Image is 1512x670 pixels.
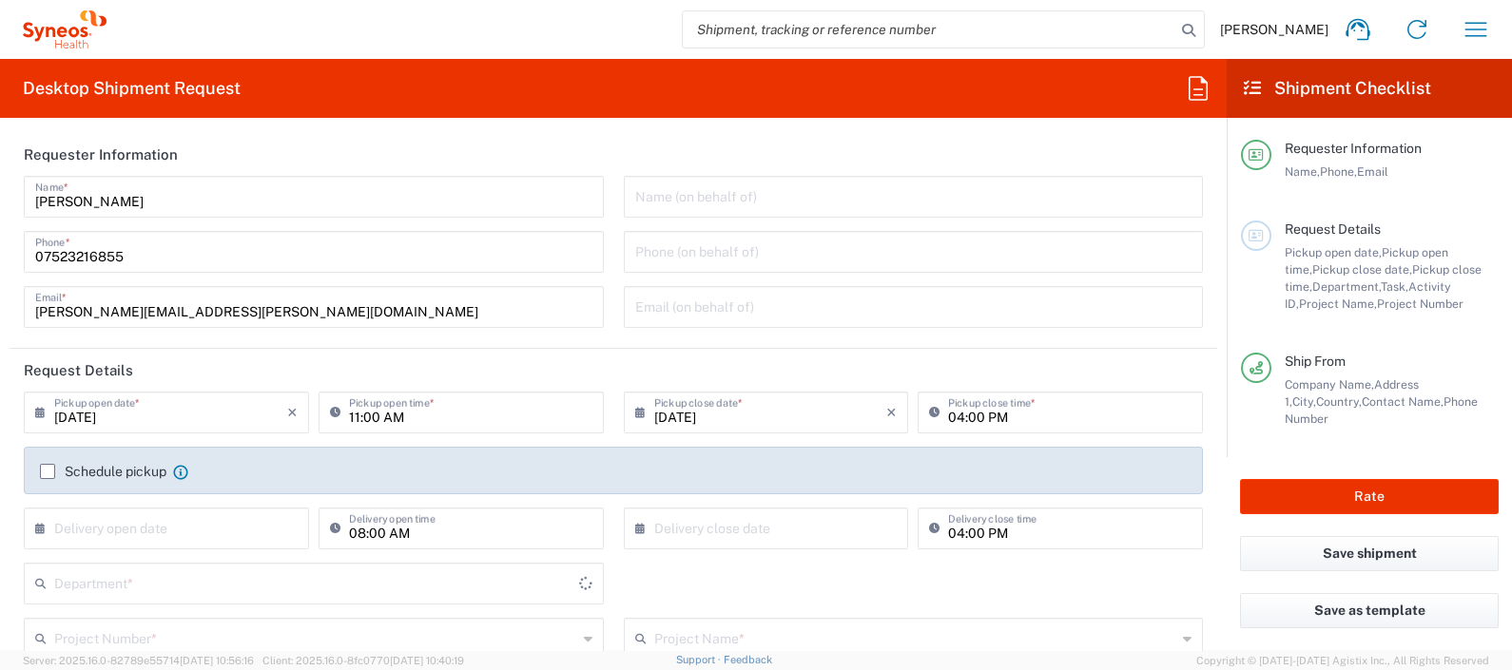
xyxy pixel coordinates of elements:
[180,655,254,666] span: [DATE] 10:56:16
[1240,536,1499,571] button: Save shipment
[1285,245,1382,259] span: Pickup open date,
[40,464,166,479] label: Schedule pickup
[1292,394,1316,409] span: City,
[1362,394,1444,409] span: Contact Name,
[23,77,241,100] h2: Desktop Shipment Request
[1240,479,1499,514] button: Rate
[24,145,178,164] h2: Requester Information
[676,654,724,665] a: Support
[1285,141,1422,156] span: Requester Information
[683,11,1175,48] input: Shipment, tracking or reference number
[1285,164,1320,179] span: Name,
[886,397,897,428] i: ×
[1285,377,1374,392] span: Company Name,
[1357,164,1388,179] span: Email
[1196,652,1489,669] span: Copyright © [DATE]-[DATE] Agistix Inc., All Rights Reserved
[262,655,464,666] span: Client: 2025.16.0-8fc0770
[1285,221,1381,237] span: Request Details
[1244,77,1431,100] h2: Shipment Checklist
[1381,279,1408,294] span: Task,
[390,655,464,666] span: [DATE] 10:40:19
[287,397,298,428] i: ×
[1316,394,1362,409] span: Country,
[1312,262,1412,277] span: Pickup close date,
[1285,354,1346,369] span: Ship From
[1320,164,1357,179] span: Phone,
[23,655,254,666] span: Server: 2025.16.0-82789e55714
[1299,297,1377,311] span: Project Name,
[1312,279,1381,294] span: Department,
[724,654,772,665] a: Feedback
[1220,21,1328,38] span: [PERSON_NAME]
[1240,593,1499,628] button: Save as template
[1377,297,1464,311] span: Project Number
[24,361,133,380] h2: Request Details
